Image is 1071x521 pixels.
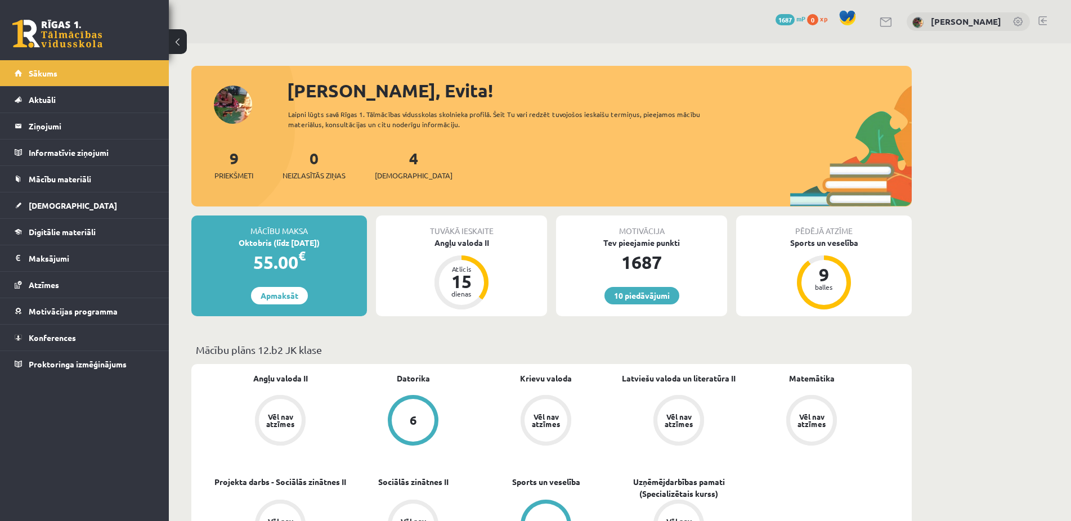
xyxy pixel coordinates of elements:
a: Uzņēmējdarbības pamati (Specializētais kurss) [612,476,745,500]
span: 1687 [776,14,795,25]
a: Angļu valoda II Atlicis 15 dienas [376,237,547,311]
a: Vēl nav atzīmes [214,395,347,448]
div: 9 [807,266,841,284]
div: Oktobris (līdz [DATE]) [191,237,367,249]
legend: Ziņojumi [29,113,155,139]
a: Sports un veselība 9 balles [736,237,912,311]
div: Angļu valoda II [376,237,547,249]
a: Latviešu valoda un literatūra II [622,372,736,384]
a: Proktoringa izmēģinājums [15,351,155,377]
a: Maksājumi [15,245,155,271]
a: [PERSON_NAME] [931,16,1001,27]
legend: Informatīvie ziņojumi [29,140,155,165]
a: Krievu valoda [520,372,572,384]
a: Sociālās zinātnes II [378,476,449,488]
a: 9Priekšmeti [214,148,253,181]
a: 10 piedāvājumi [604,287,679,304]
a: Angļu valoda II [253,372,308,384]
a: Vēl nav atzīmes [612,395,745,448]
a: Konferences [15,325,155,351]
a: 0Neizlasītās ziņas [283,148,346,181]
span: [DEMOGRAPHIC_DATA] [375,170,452,181]
div: Laipni lūgts savā Rīgas 1. Tālmācības vidusskolas skolnieka profilā. Šeit Tu vari redzēt tuvojošo... [288,109,720,129]
p: Mācību plāns 12.b2 JK klase [196,342,907,357]
span: Priekšmeti [214,170,253,181]
a: Vēl nav atzīmes [480,395,612,448]
div: Vēl nav atzīmes [530,413,562,428]
span: Mācību materiāli [29,174,91,184]
div: Vēl nav atzīmes [796,413,827,428]
a: 4[DEMOGRAPHIC_DATA] [375,148,452,181]
a: Matemātika [789,372,835,384]
a: Projekta darbs - Sociālās zinātnes II [214,476,346,488]
div: Atlicis [445,266,478,272]
a: Vēl nav atzīmes [745,395,878,448]
a: 1687 mP [776,14,805,23]
span: mP [796,14,805,23]
a: Mācību materiāli [15,166,155,192]
span: 0 [807,14,818,25]
div: [PERSON_NAME], Evita! [287,77,912,104]
div: balles [807,284,841,290]
div: Vēl nav atzīmes [663,413,694,428]
div: Tuvākā ieskaite [376,215,547,237]
a: Atzīmes [15,272,155,298]
a: 6 [347,395,480,448]
div: 55.00 [191,249,367,276]
div: 6 [410,414,417,426]
a: Apmaksāt [251,287,308,304]
a: Ziņojumi [15,113,155,139]
div: Vēl nav atzīmes [265,413,296,428]
a: Rīgas 1. Tālmācības vidusskola [12,20,102,48]
div: Pēdējā atzīme [736,215,912,237]
span: Atzīmes [29,280,59,290]
div: Mācību maksa [191,215,367,237]
span: € [298,248,306,264]
span: Aktuāli [29,95,56,105]
a: Datorika [397,372,430,384]
legend: Maksājumi [29,245,155,271]
a: Informatīvie ziņojumi [15,140,155,165]
div: 15 [445,272,478,290]
span: [DEMOGRAPHIC_DATA] [29,200,117,210]
a: Sākums [15,60,155,86]
div: dienas [445,290,478,297]
span: Konferences [29,333,76,343]
a: Aktuāli [15,87,155,113]
span: Digitālie materiāli [29,227,96,237]
div: 1687 [556,249,727,276]
span: Proktoringa izmēģinājums [29,359,127,369]
span: Motivācijas programma [29,306,118,316]
span: Sākums [29,68,57,78]
a: 0 xp [807,14,833,23]
div: Motivācija [556,215,727,237]
span: xp [820,14,827,23]
a: [DEMOGRAPHIC_DATA] [15,192,155,218]
a: Sports un veselība [512,476,580,488]
div: Sports un veselība [736,237,912,249]
div: Tev pieejamie punkti [556,237,727,249]
a: Digitālie materiāli [15,219,155,245]
img: Evita Kudrjašova [912,17,924,28]
a: Motivācijas programma [15,298,155,324]
span: Neizlasītās ziņas [283,170,346,181]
